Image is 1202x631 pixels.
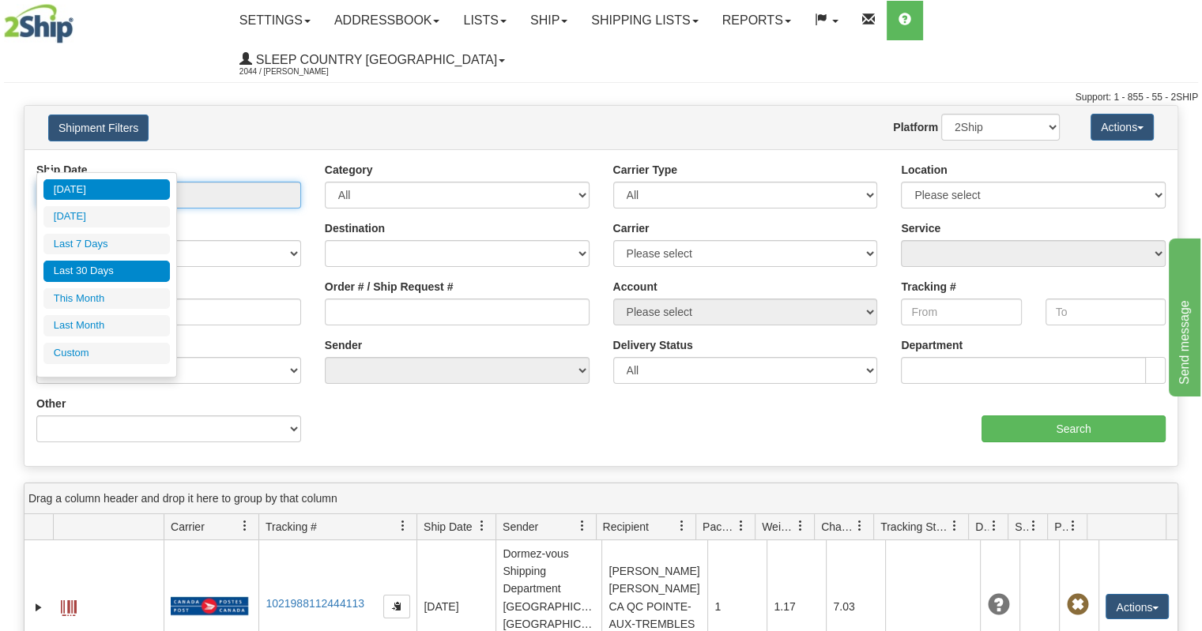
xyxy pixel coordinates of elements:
button: Actions [1106,594,1169,619]
label: Sender [325,337,362,353]
label: Destination [325,220,385,236]
label: Department [901,337,963,353]
span: Unknown [987,594,1009,616]
div: grid grouping header [24,483,1178,514]
span: Shipment Issues [1015,519,1028,535]
a: Tracking Status filter column settings [941,513,968,539]
a: Shipment Issues filter column settings [1020,513,1047,539]
a: Ship Date filter column settings [469,513,495,539]
input: From [901,299,1021,325]
span: Weight [762,519,795,535]
span: Charge [821,519,854,535]
label: Carrier [613,220,650,236]
span: 2044 / [PERSON_NAME] [239,64,358,80]
label: Platform [893,119,938,135]
li: [DATE] [43,179,170,201]
img: 20 - Canada Post [171,596,248,616]
span: Recipient [603,519,649,535]
label: Delivery Status [613,337,693,353]
span: Sleep Country [GEOGRAPHIC_DATA] [252,53,497,66]
label: Order # / Ship Request # [325,279,454,295]
label: Location [901,162,947,178]
label: Ship Date [36,162,88,178]
span: Delivery Status [975,519,989,535]
a: Ship [518,1,579,40]
div: Support: 1 - 855 - 55 - 2SHIP [4,91,1198,104]
span: Carrier [171,519,205,535]
span: Sender [503,519,538,535]
input: Search [982,415,1166,442]
li: Custom [43,343,170,364]
li: Last 30 Days [43,261,170,282]
label: Other [36,396,66,411]
span: Tracking Status [880,519,949,535]
span: Tracking # [266,519,317,535]
span: Packages [703,519,736,535]
a: Lists [451,1,518,40]
label: Tracking # [901,279,955,295]
span: Ship Date [424,519,472,535]
iframe: chat widget [1166,235,1200,396]
a: Settings [228,1,322,40]
a: Addressbook [322,1,452,40]
a: Shipping lists [579,1,710,40]
li: [DATE] [43,206,170,227]
button: Shipment Filters [48,115,149,141]
button: Copy to clipboard [383,595,410,618]
input: To [1046,299,1166,325]
label: Account [613,279,658,295]
a: Recipient filter column settings [669,513,695,539]
img: logo2044.jpg [4,4,73,43]
a: Packages filter column settings [728,513,755,539]
a: Delivery Status filter column settings [981,513,1008,539]
button: Actions [1091,114,1154,141]
li: Last 7 Days [43,234,170,255]
a: Tracking # filter column settings [390,513,416,539]
a: 1021988112444113 [266,597,364,610]
a: Sleep Country [GEOGRAPHIC_DATA] 2044 / [PERSON_NAME] [228,40,517,80]
a: Pickup Status filter column settings [1060,513,1087,539]
a: Weight filter column settings [787,513,814,539]
div: Send message [12,9,146,28]
a: Expand [31,599,47,615]
label: Category [325,162,373,178]
a: Charge filter column settings [846,513,873,539]
label: Service [901,220,940,236]
span: Pickup Not Assigned [1066,594,1088,616]
a: Label [61,593,77,618]
a: Carrier filter column settings [232,513,258,539]
a: Reports [710,1,803,40]
span: Pickup Status [1054,519,1068,535]
label: Carrier Type [613,162,677,178]
a: Sender filter column settings [569,513,596,539]
li: Last Month [43,315,170,336]
li: This Month [43,288,170,310]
